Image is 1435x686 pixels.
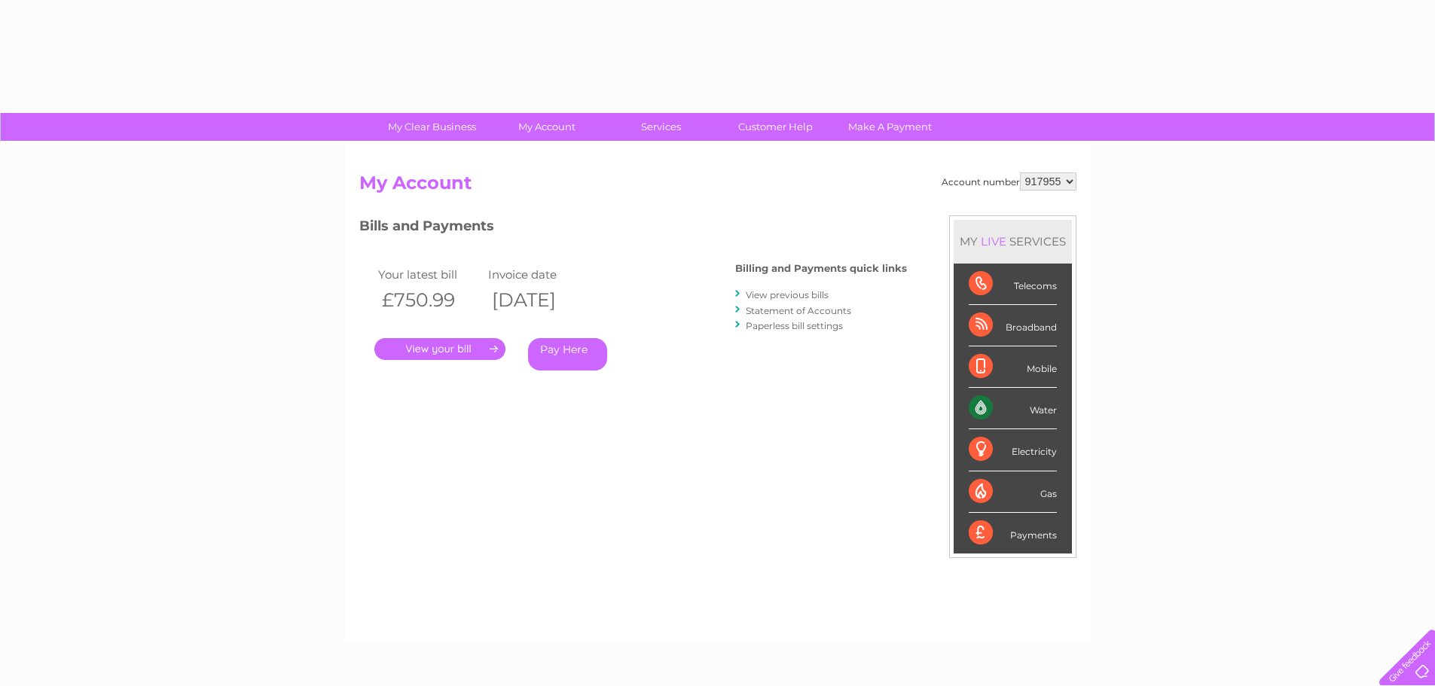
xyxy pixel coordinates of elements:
a: Pay Here [528,338,607,370]
div: Broadband [969,305,1057,346]
div: Payments [969,513,1057,553]
a: Statement of Accounts [746,305,851,316]
div: Account number [942,172,1076,191]
a: My Account [484,113,609,141]
a: Make A Payment [828,113,952,141]
a: Services [599,113,723,141]
td: Your latest bill [374,264,484,285]
a: . [374,338,505,360]
h3: Bills and Payments [359,215,907,242]
a: Paperless bill settings [746,320,843,331]
a: Customer Help [713,113,838,141]
a: View previous bills [746,289,829,300]
th: [DATE] [484,285,594,316]
th: £750.99 [374,285,484,316]
div: Gas [969,471,1057,513]
a: My Clear Business [370,113,494,141]
td: Invoice date [484,264,594,285]
h2: My Account [359,172,1076,201]
div: Mobile [969,346,1057,388]
div: Electricity [969,429,1057,471]
div: MY SERVICES [954,220,1072,263]
div: Telecoms [969,264,1057,305]
div: Water [969,388,1057,429]
h4: Billing and Payments quick links [735,263,907,274]
div: LIVE [978,234,1009,248]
